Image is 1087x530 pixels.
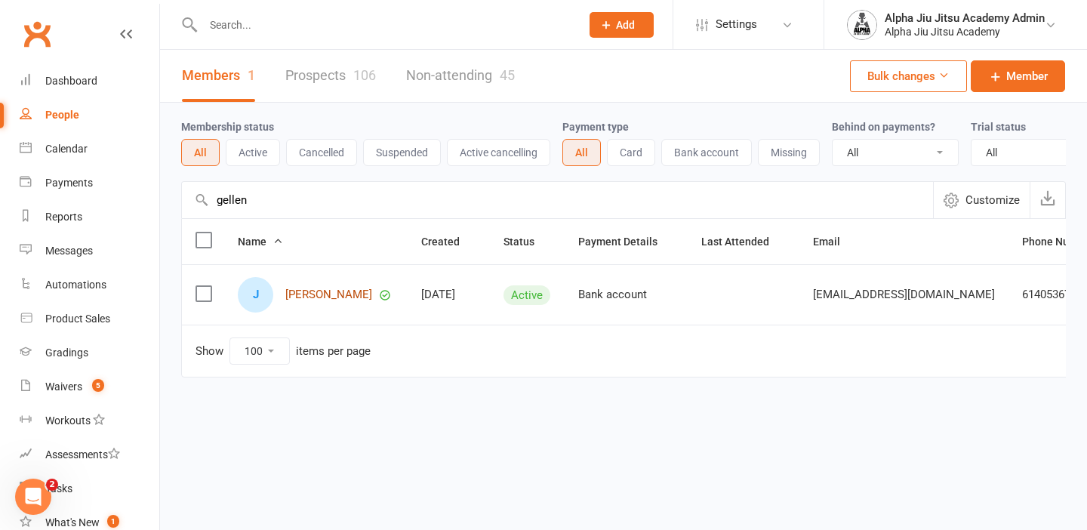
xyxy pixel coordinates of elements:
[616,19,635,31] span: Add
[45,143,88,155] div: Calendar
[885,11,1045,25] div: Alpha Jiu Jitsu Academy Admin
[45,75,97,87] div: Dashboard
[45,448,120,461] div: Assessments
[46,479,58,491] span: 2
[813,280,995,309] span: [EMAIL_ADDRESS][DOMAIN_NAME]
[20,472,159,506] a: Tasks
[20,370,159,404] a: Waivers 5
[607,139,655,166] button: Card
[181,121,274,133] label: Membership status
[45,279,106,291] div: Automations
[20,234,159,268] a: Messages
[421,236,476,248] span: Created
[716,8,757,42] span: Settings
[562,121,629,133] label: Payment type
[590,12,654,38] button: Add
[421,233,476,251] button: Created
[701,233,786,251] button: Last Attended
[363,139,441,166] button: Suspended
[285,50,376,102] a: Prospects106
[20,268,159,302] a: Automations
[447,139,550,166] button: Active cancelling
[296,345,371,358] div: items per page
[503,236,551,248] span: Status
[20,336,159,370] a: Gradings
[45,414,91,427] div: Workouts
[181,139,220,166] button: All
[971,121,1026,133] label: Trial status
[20,404,159,438] a: Workouts
[45,313,110,325] div: Product Sales
[196,337,371,365] div: Show
[20,166,159,200] a: Payments
[182,50,255,102] a: Members1
[500,67,515,83] div: 45
[20,98,159,132] a: People
[832,121,935,133] label: Behind on payments?
[226,139,280,166] button: Active
[238,233,283,251] button: Name
[15,479,51,515] iframe: Intercom live chat
[578,233,674,251] button: Payment Details
[847,10,877,40] img: thumb_image1751406779.png
[971,60,1065,92] a: Member
[353,67,376,83] div: 106
[18,15,56,53] a: Clubworx
[248,67,255,83] div: 1
[20,64,159,98] a: Dashboard
[20,132,159,166] a: Calendar
[562,139,601,166] button: All
[45,381,82,393] div: Waivers
[406,50,515,102] a: Non-attending45
[238,236,283,248] span: Name
[20,302,159,336] a: Product Sales
[850,60,967,92] button: Bulk changes
[503,285,550,305] div: Active
[20,438,159,472] a: Assessments
[182,182,933,218] input: Search by contact name
[661,139,752,166] button: Bank account
[238,277,273,313] div: J
[45,109,79,121] div: People
[813,233,857,251] button: Email
[1006,67,1048,85] span: Member
[503,233,551,251] button: Status
[286,139,357,166] button: Cancelled
[701,236,786,248] span: Last Attended
[933,182,1030,218] button: Customize
[107,515,119,528] span: 1
[45,245,93,257] div: Messages
[45,347,88,359] div: Gradings
[578,236,674,248] span: Payment Details
[965,191,1020,209] span: Customize
[45,177,93,189] div: Payments
[578,288,674,301] div: Bank account
[813,236,857,248] span: Email
[20,200,159,234] a: Reports
[758,139,820,166] button: Missing
[45,482,72,495] div: Tasks
[285,288,372,301] a: [PERSON_NAME]
[421,288,476,301] div: [DATE]
[885,25,1045,39] div: Alpha Jiu Jitsu Academy
[45,516,100,528] div: What's New
[45,211,82,223] div: Reports
[92,379,104,392] span: 5
[199,14,570,35] input: Search...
